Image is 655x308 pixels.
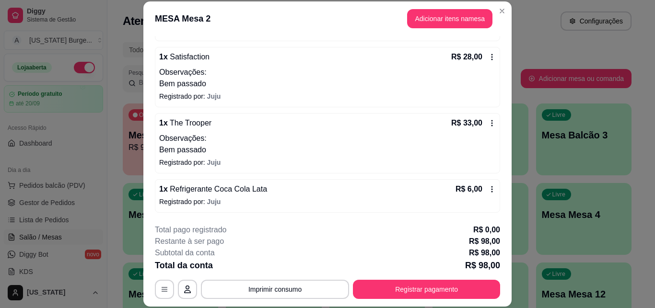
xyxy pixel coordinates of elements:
[159,183,267,195] p: 1 x
[494,3,510,19] button: Close
[353,280,500,299] button: Registrar pagamento
[207,159,221,166] span: Juju
[159,144,496,156] p: Bem passado
[207,198,221,205] span: Juju
[201,280,349,299] button: Imprimir consumo
[168,185,267,193] span: Refrigerante Coca Cola Lata
[469,247,500,259] p: R$ 98,00
[159,197,496,206] p: Registrado por:
[407,9,492,28] button: Adicionar itens namesa
[155,259,213,272] p: Total da conta
[159,158,496,167] p: Registrado por:
[451,51,482,63] p: R$ 28,00
[451,117,482,129] p: R$ 33,00
[159,91,496,101] p: Registrado por:
[465,259,500,272] p: R$ 98,00
[155,224,226,236] p: Total pago registrado
[159,51,210,63] p: 1 x
[159,133,496,144] p: Observações:
[473,224,500,236] p: R$ 0,00
[207,92,221,100] span: Juju
[155,247,215,259] p: Subtotal da conta
[155,236,224,247] p: Restante à ser pago
[159,117,211,129] p: 1 x
[159,67,496,78] p: Observações:
[159,78,496,90] p: Bem passado
[456,183,482,195] p: R$ 6,00
[469,236,500,247] p: R$ 98,00
[143,1,512,36] header: MESA Mesa 2
[168,119,211,127] span: The Trooper
[168,53,210,61] span: Satisfaction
